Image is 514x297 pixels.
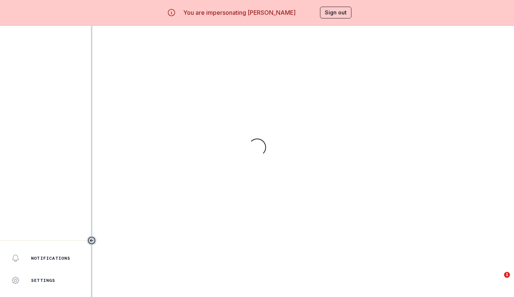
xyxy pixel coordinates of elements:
[87,236,96,245] button: Toggle sidebar
[489,272,507,290] iframe: Intercom live chat
[31,277,55,283] p: Settings
[31,255,71,261] p: Notifications
[504,272,510,278] span: 1
[183,8,296,17] p: You are impersonating [PERSON_NAME]
[320,7,351,18] button: Sign out
[26,42,65,55] img: Curious Cardinals Logo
